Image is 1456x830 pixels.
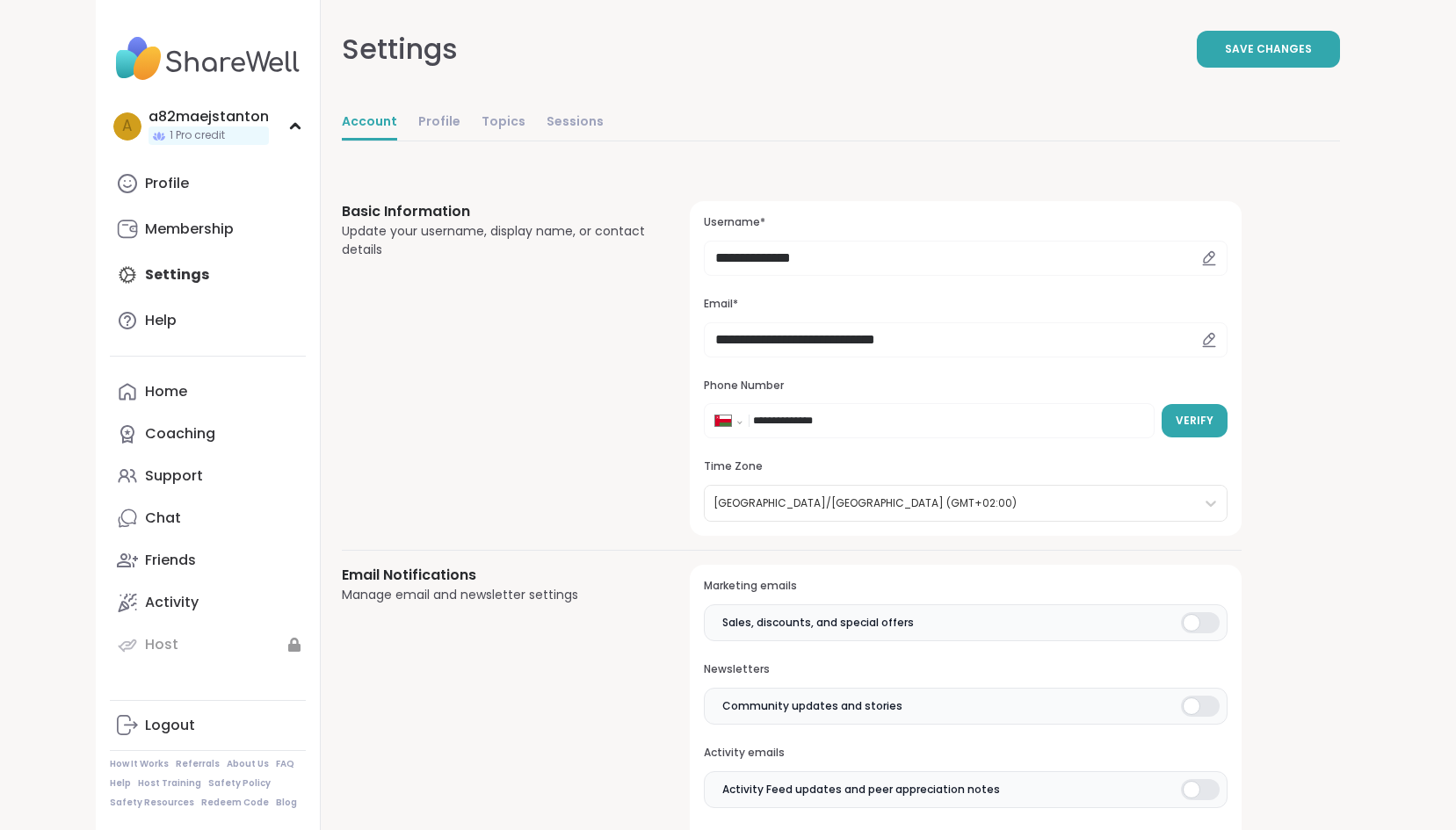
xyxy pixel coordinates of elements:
h3: Newsletters [704,662,1227,677]
h3: Email* [704,297,1227,312]
a: Help [110,777,131,790]
div: Activity [145,593,199,612]
a: Profile [110,162,306,205]
span: a [122,115,132,138]
div: a82maejstanton [148,107,269,126]
a: Membership [110,208,306,250]
div: Help [145,311,177,330]
h3: Email Notifications [342,565,648,586]
a: Coaching [110,413,306,455]
div: Coaching [145,424,215,444]
div: Manage email and newsletter settings [342,586,648,604]
div: Support [145,466,203,486]
button: Verify [1162,404,1228,437]
a: Redeem Code [201,797,269,809]
h3: Basic Information [342,201,648,222]
a: Support [110,455,306,497]
button: Save Changes [1197,31,1340,68]
a: FAQ [276,758,294,770]
span: Save Changes [1225,41,1312,57]
h3: Username* [704,215,1227,230]
div: Chat [145,509,181,528]
div: Settings [342,28,458,70]
a: Referrals [176,758,220,770]
h3: Phone Number [704,379,1227,393]
a: Home [110,371,306,413]
span: 1 Pro credit [170,128,225,143]
a: Friends [110,539,306,581]
span: Activity Feed updates and peer appreciation notes [722,782,1000,798]
a: Host [110,624,306,666]
a: Profile [418,105,460,141]
div: Home [145,382,187,401]
span: Sales, discounts, and special offers [722,615,914,631]
a: Safety Resources [110,797,194,809]
a: How It Works [110,758,169,770]
a: Host Training [138,777,201,790]
div: Friends [145,551,196,570]
a: Activity [110,581,306,624]
h3: Time Zone [704,459,1227,474]
a: Blog [276,797,297,809]
a: Topics [482,105,525,141]
div: Host [145,635,178,654]
img: ShareWell Nav Logo [110,28,306,90]
a: Sessions [547,105,604,141]
a: Account [342,105,397,141]
div: Membership [145,220,234,239]
span: Community updates and stories [722,698,902,714]
h3: Marketing emails [704,579,1227,594]
div: Logout [145,716,195,735]
div: Profile [145,174,189,193]
div: Update your username, display name, or contact details [342,222,648,259]
a: Chat [110,497,306,539]
a: Logout [110,704,306,747]
a: Help [110,300,306,342]
a: Safety Policy [208,777,271,790]
span: Verify [1176,413,1213,429]
a: About Us [227,758,269,770]
h3: Activity emails [704,746,1227,761]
